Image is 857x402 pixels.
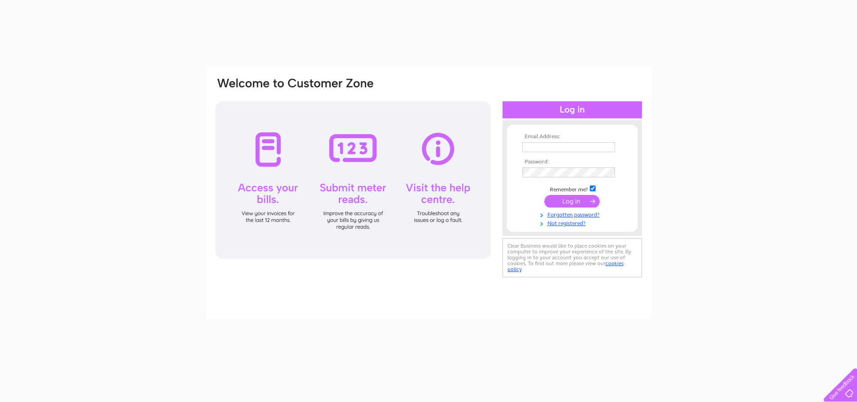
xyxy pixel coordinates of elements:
th: Password: [520,159,624,165]
th: Email Address: [520,134,624,140]
td: Remember me? [520,184,624,193]
a: Not registered? [522,218,624,227]
div: Clear Business would like to place cookies on your computer to improve your experience of the sit... [503,238,642,277]
a: cookies policy [507,260,624,272]
input: Submit [544,195,600,208]
a: Forgotten password? [522,210,624,218]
